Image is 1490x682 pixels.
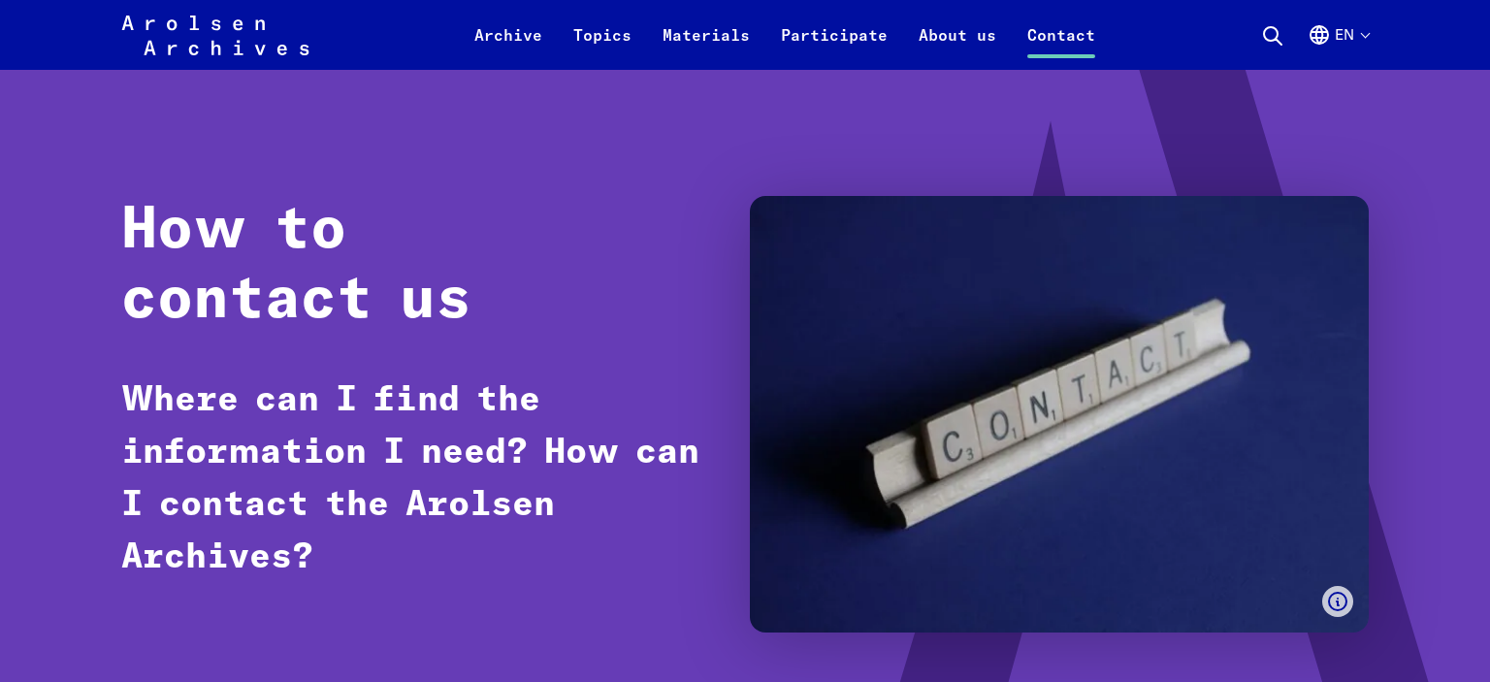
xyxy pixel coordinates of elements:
a: Contact [1012,23,1111,70]
strong: How to contact us [121,202,471,330]
a: Topics [558,23,647,70]
nav: Primary [459,12,1111,58]
a: About us [903,23,1012,70]
a: Archive [459,23,558,70]
button: Show caption [1322,586,1353,617]
a: Participate [765,23,903,70]
button: English, language selection [1308,23,1369,70]
p: Where can I find the information I need? How can I contact the Arolsen Archives? [121,374,711,584]
a: Materials [647,23,765,70]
